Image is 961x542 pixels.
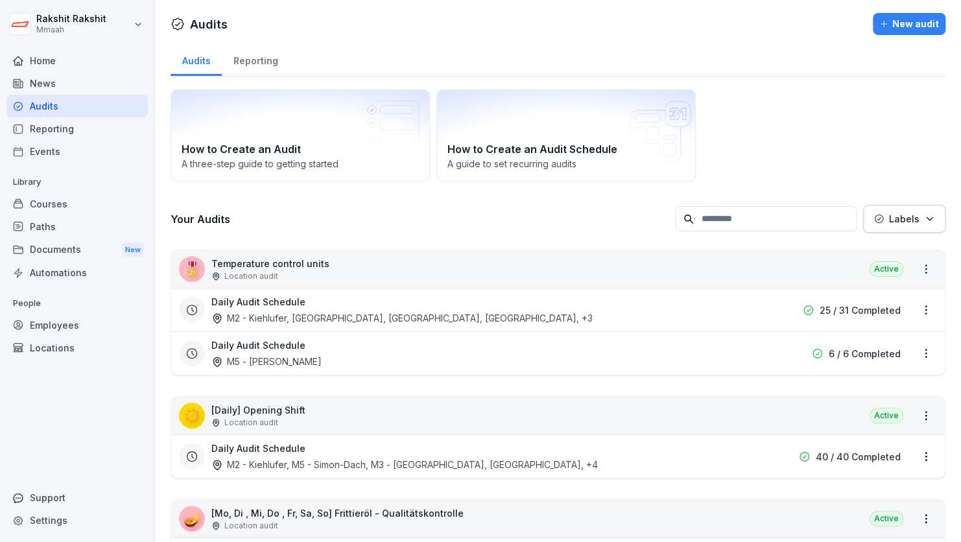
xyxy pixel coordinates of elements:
p: A three-step guide to getting started [182,157,419,171]
p: A guide to set recurring audits [447,157,685,171]
h3: Daily Audit Schedule [211,338,305,352]
a: Automations [6,261,148,284]
div: Active [870,408,903,423]
p: [Daily] Opening Shift [211,403,305,417]
p: Mmaah [36,25,106,34]
div: Active [870,511,903,526]
a: Audits [171,43,222,76]
a: Reporting [6,117,148,140]
h1: Audits [190,16,228,33]
a: How to Create an Audit ScheduleA guide to set recurring audits [436,89,696,182]
h3: Daily Audit Schedule [211,295,305,309]
a: Home [6,49,148,72]
a: News [6,72,148,95]
a: Paths [6,215,148,238]
button: Labels [863,205,945,233]
div: Support [6,486,148,509]
a: Courses [6,193,148,215]
a: Events [6,140,148,163]
p: 25 / 31 Completed [820,303,901,317]
div: Documents [6,238,148,262]
div: M2 - Kiehlufer, [GEOGRAPHIC_DATA], [GEOGRAPHIC_DATA], [GEOGRAPHIC_DATA] , +3 [211,311,593,325]
p: Library [6,172,148,193]
a: DocumentsNew [6,238,148,262]
p: People [6,293,148,314]
div: 🪔 [179,506,205,532]
p: Rakshit Rakshit [36,14,106,25]
a: Employees [6,314,148,336]
p: Location audit [224,417,278,429]
a: Locations [6,336,148,359]
p: Temperature control units [211,257,329,270]
div: M2 - Kiehlufer, M5 - Simon-Dach, M3 - [GEOGRAPHIC_DATA], [GEOGRAPHIC_DATA] , +4 [211,458,598,471]
div: Active [870,261,903,277]
p: Location audit [224,270,278,282]
h3: Daily Audit Schedule [211,442,305,455]
p: [Mo, Di , Mi, Do , Fr, Sa, So] Frittieröl - Qualitätskontrolle [211,506,464,520]
p: 40 / 40 Completed [816,450,901,464]
a: Settings [6,509,148,532]
a: Audits [6,95,148,117]
p: Labels [889,212,919,226]
h3: Your Audits [171,212,669,226]
a: How to Create an AuditA three-step guide to getting started [171,89,430,182]
h2: How to Create an Audit [182,141,419,157]
a: Reporting [222,43,289,76]
button: New audit [873,13,945,35]
div: ☀️ [179,403,205,429]
p: 6 / 6 Completed [829,347,901,360]
div: M5 - [PERSON_NAME] [211,355,322,368]
div: 🎖️ [179,256,205,282]
p: Location audit [224,520,278,532]
div: New [122,242,144,257]
h2: How to Create an Audit Schedule [447,141,685,157]
div: New audit [879,17,939,31]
